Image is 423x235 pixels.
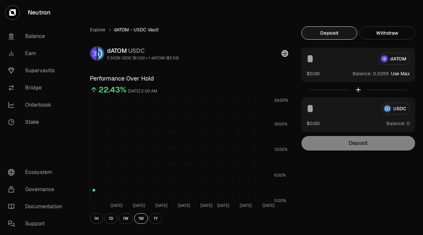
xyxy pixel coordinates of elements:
nav: breadcrumb [90,26,288,33]
tspan: [DATE] [240,203,252,208]
a: Explore [90,26,105,33]
tspan: [DATE] [133,203,145,208]
a: Orderbook [3,96,71,114]
a: Supervaults [3,62,71,79]
tspan: 6.00% [274,173,286,178]
button: $0.00 [307,70,320,77]
button: $0.00 [307,120,320,127]
a: Balance [3,28,71,45]
span: dATOM - USDC Vault [114,26,159,33]
span: Balance: [353,70,372,77]
tspan: [DATE] [178,203,190,208]
div: [DATE] 2:00 AM [128,87,157,95]
button: Use Max [391,70,410,77]
a: Earn [3,45,71,62]
a: Ecosystem [3,164,71,181]
tspan: [DATE] [217,203,229,208]
div: dATOM [107,46,179,55]
button: 1H [90,213,103,224]
a: Support [3,215,71,232]
span: USDC [128,47,145,54]
img: dATOM Logo [91,47,96,60]
a: Bridge [3,79,71,96]
button: 1D [104,213,117,224]
a: Stake [3,114,71,131]
button: 1M [134,213,148,224]
tspan: 24.00% [274,98,288,103]
tspan: 12.00% [274,147,288,152]
tspan: [DATE] [262,203,275,208]
button: Deposit [301,26,357,40]
tspan: 0.00% [274,198,286,203]
div: 5.5639 USDC ($1.00) = 1 dATOM ($5.56) [107,55,179,61]
button: 1Y [149,213,162,224]
button: Withdraw [359,26,415,40]
div: 22.43% [98,84,127,95]
tspan: [DATE] [200,203,212,208]
img: USDC Logo [98,47,104,60]
a: Documentation [3,198,71,215]
a: Governance [3,181,71,198]
tspan: [DATE] [110,203,123,208]
tspan: [DATE] [155,203,168,208]
h3: Performance Over Hold [90,74,288,83]
span: Balance: [386,120,405,127]
button: 1W [119,213,133,224]
tspan: 18.00% [274,121,288,127]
